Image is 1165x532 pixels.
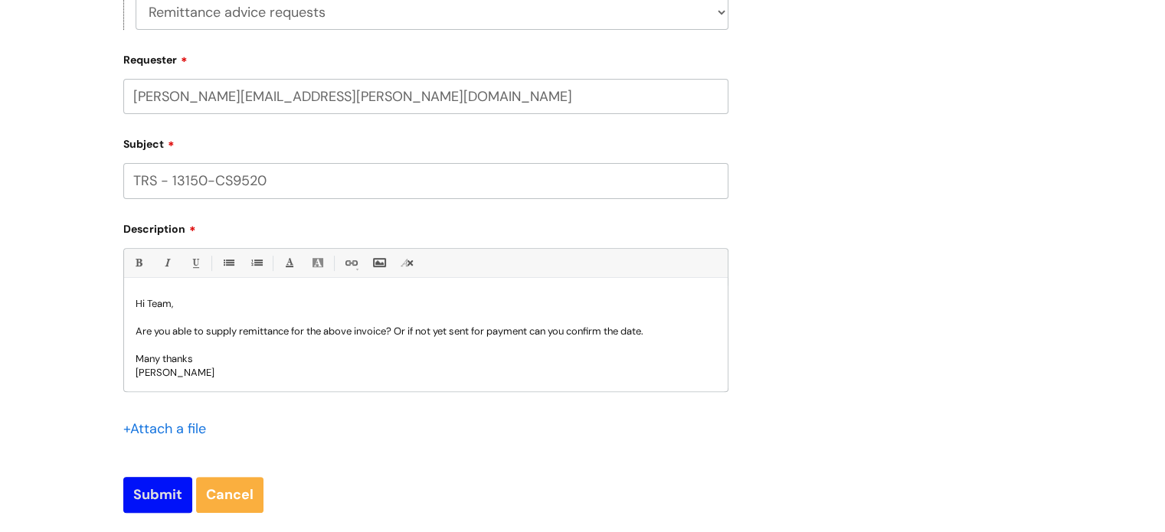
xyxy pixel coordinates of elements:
[123,48,728,67] label: Requester
[136,352,716,366] p: Many thanks
[123,132,728,151] label: Subject
[129,253,148,273] a: Bold (Ctrl-B)
[123,416,215,441] div: Attach a file
[136,325,716,338] p: Are you able to supply remittance for the above invoice? Or if not yet sent for payment can you c...
[185,253,205,273] a: Underline(Ctrl-U)
[123,477,192,512] input: Submit
[196,477,263,512] a: Cancel
[123,79,728,114] input: Email
[308,253,327,273] a: Back Color
[123,217,728,236] label: Description
[218,253,237,273] a: • Unordered List (Ctrl-Shift-7)
[247,253,266,273] a: 1. Ordered List (Ctrl-Shift-8)
[341,253,360,273] a: Link
[398,253,417,273] a: Remove formatting (Ctrl-\)
[369,253,388,273] a: Insert Image...
[136,366,716,380] p: [PERSON_NAME]
[157,253,176,273] a: Italic (Ctrl-I)
[136,297,716,311] p: Hi Team,
[280,253,299,273] a: Font Color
